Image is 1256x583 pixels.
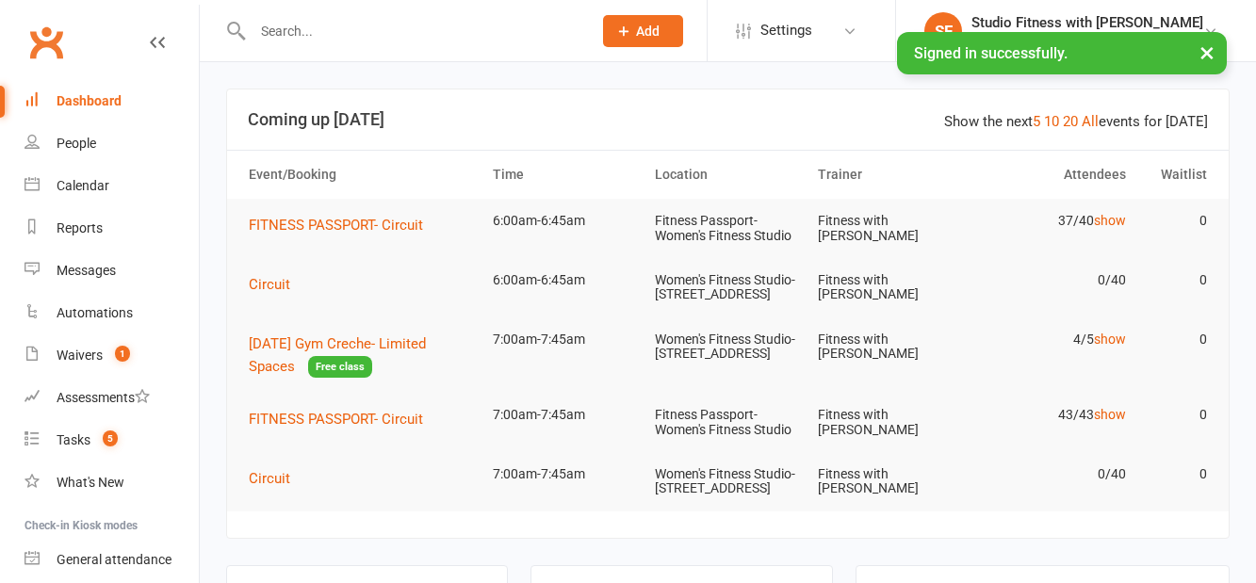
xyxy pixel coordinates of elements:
[1094,332,1126,347] a: show
[24,539,199,581] a: General attendance kiosk mode
[57,552,171,567] div: General attendance
[1033,113,1040,130] a: 5
[646,317,809,377] td: Women's Fitness Studio- [STREET_ADDRESS]
[24,377,199,419] a: Assessments
[484,258,647,302] td: 6:00am-6:45am
[247,18,579,44] input: Search...
[57,475,124,490] div: What's New
[57,178,109,193] div: Calendar
[24,250,199,292] a: Messages
[1063,113,1078,130] a: 20
[248,110,1208,129] h3: Coming up [DATE]
[24,165,199,207] a: Calendar
[646,452,809,511] td: Women's Fitness Studio- [STREET_ADDRESS]
[1134,151,1215,199] th: Waitlist
[308,356,372,378] span: Free class
[809,452,972,511] td: Fitness with [PERSON_NAME]
[484,199,647,243] td: 6:00am-6:45am
[57,263,116,278] div: Messages
[57,390,150,405] div: Assessments
[24,462,199,504] a: What's New
[760,9,812,52] span: Settings
[24,292,199,334] a: Automations
[57,220,103,235] div: Reports
[971,151,1134,199] th: Attendees
[24,334,199,377] a: Waivers 1
[636,24,660,39] span: Add
[809,317,972,377] td: Fitness with [PERSON_NAME]
[1134,258,1215,302] td: 0
[249,332,476,379] button: [DATE] Gym Creche- Limited SpacesFree class
[646,199,809,258] td: Fitness Passport- Women's Fitness Studio
[249,467,303,490] button: Circuit
[240,151,484,199] th: Event/Booking
[1134,393,1215,437] td: 0
[115,346,130,362] span: 1
[249,276,290,293] span: Circuit
[603,15,683,47] button: Add
[646,258,809,317] td: Women's Fitness Studio- [STREET_ADDRESS]
[971,317,1134,362] td: 4/5
[646,151,809,199] th: Location
[23,19,70,66] a: Clubworx
[249,470,290,487] span: Circuit
[249,408,436,430] button: FITNESS PASSPORT- Circuit
[57,136,96,151] div: People
[57,348,103,363] div: Waivers
[971,452,1134,496] td: 0/40
[1134,452,1215,496] td: 0
[944,110,1208,133] div: Show the next events for [DATE]
[971,14,1203,31] div: Studio Fitness with [PERSON_NAME]
[24,419,199,462] a: Tasks 5
[1082,113,1099,130] a: All
[971,199,1134,243] td: 37/40
[809,151,972,199] th: Trainer
[484,452,647,496] td: 7:00am-7:45am
[1044,113,1059,130] a: 10
[249,335,426,375] span: [DATE] Gym Creche- Limited Spaces
[809,393,972,452] td: Fitness with [PERSON_NAME]
[1134,317,1215,362] td: 0
[971,258,1134,302] td: 0/40
[57,432,90,447] div: Tasks
[484,151,647,199] th: Time
[484,317,647,362] td: 7:00am-7:45am
[249,214,436,236] button: FITNESS PASSPORT- Circuit
[1190,32,1224,73] button: ×
[1094,407,1126,422] a: show
[484,393,647,437] td: 7:00am-7:45am
[103,430,118,446] span: 5
[249,217,423,234] span: FITNESS PASSPORT- Circuit
[646,393,809,452] td: Fitness Passport- Women's Fitness Studio
[1134,199,1215,243] td: 0
[24,207,199,250] a: Reports
[924,12,962,50] div: SF
[24,122,199,165] a: People
[57,93,122,108] div: Dashboard
[971,393,1134,437] td: 43/43
[249,411,423,428] span: FITNESS PASSPORT- Circuit
[57,305,133,320] div: Automations
[809,199,972,258] td: Fitness with [PERSON_NAME]
[914,44,1068,62] span: Signed in successfully.
[1094,213,1126,228] a: show
[249,273,303,296] button: Circuit
[971,31,1203,48] div: Fitness with [PERSON_NAME]
[809,258,972,317] td: Fitness with [PERSON_NAME]
[24,80,199,122] a: Dashboard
